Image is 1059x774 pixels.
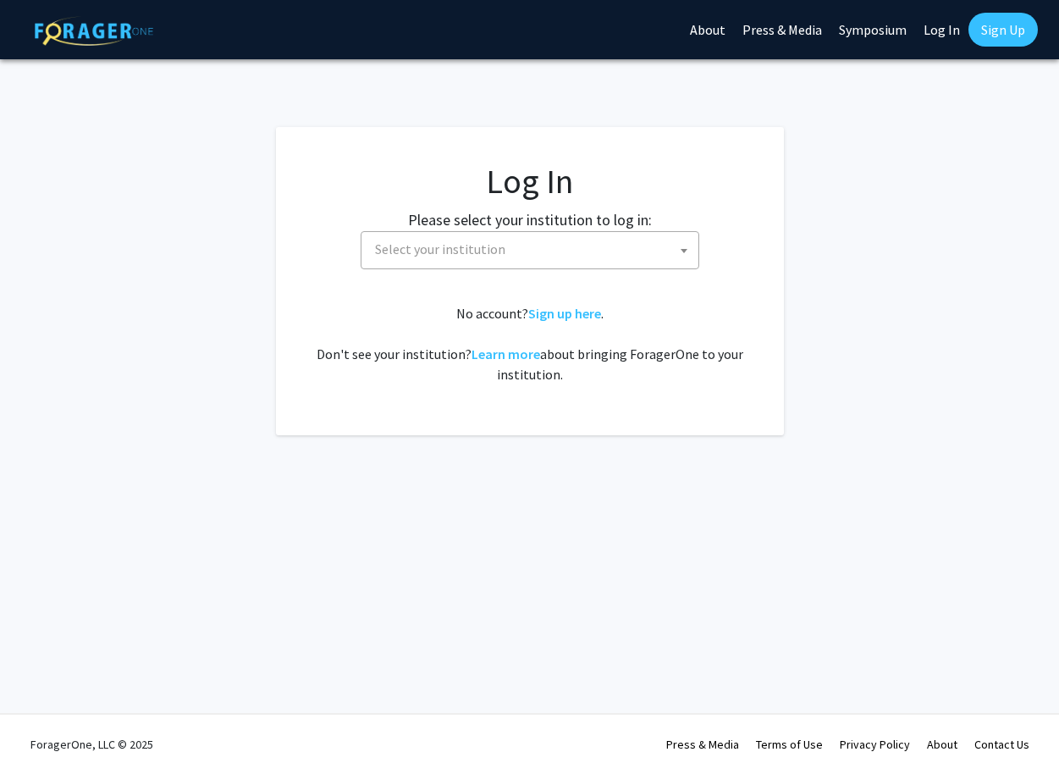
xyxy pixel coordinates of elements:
div: No account? . Don't see your institution? about bringing ForagerOne to your institution. [310,303,750,384]
a: Learn more about bringing ForagerOne to your institution [472,346,540,362]
img: ForagerOne Logo [35,16,153,46]
a: Press & Media [666,737,739,752]
div: ForagerOne, LLC © 2025 [30,715,153,774]
a: About [927,737,957,752]
a: Privacy Policy [840,737,910,752]
span: Select your institution [375,240,505,257]
a: Contact Us [974,737,1029,752]
a: Terms of Use [756,737,823,752]
a: Sign Up [968,13,1038,47]
h1: Log In [310,161,750,202]
span: Select your institution [368,232,698,267]
span: Select your institution [361,231,699,269]
label: Please select your institution to log in: [408,208,652,231]
a: Sign up here [528,305,601,322]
